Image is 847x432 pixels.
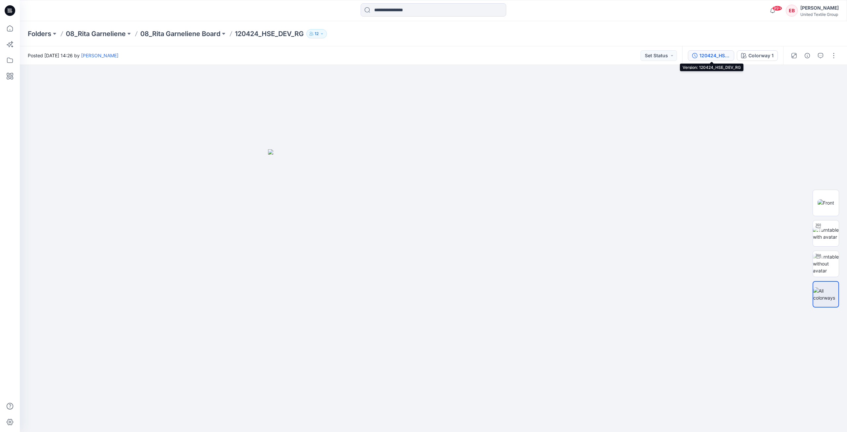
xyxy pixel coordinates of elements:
[737,50,778,61] button: Colorway 1
[306,29,327,38] button: 12
[772,6,782,11] span: 99+
[813,226,839,240] img: Turntable with avatar
[748,52,774,59] div: Colorway 1
[800,4,839,12] div: [PERSON_NAME]
[66,29,126,38] a: 08_Rita Garneliene
[818,199,834,206] img: Front
[800,12,839,17] div: United Textile Group
[28,29,51,38] a: Folders
[813,253,839,274] img: Turntable without avatar
[315,30,319,37] p: 12
[81,53,118,58] a: [PERSON_NAME]
[28,52,118,59] span: Posted [DATE] 14:26 by
[786,5,798,17] div: EB
[699,52,730,59] div: 120424_HSE_DEV_RG
[802,50,813,61] button: Details
[140,29,220,38] a: 08_Rita Garneliene Board
[688,50,734,61] button: 120424_HSE_DEV_RG
[813,287,838,301] img: All colorways
[235,29,304,38] p: 120424_HSE_DEV_RG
